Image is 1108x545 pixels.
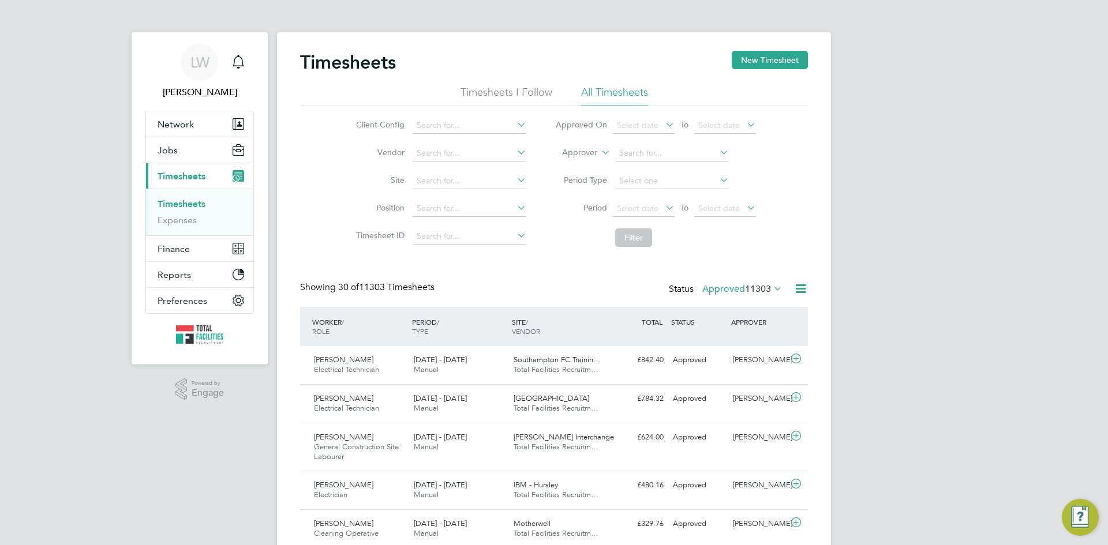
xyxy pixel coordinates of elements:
span: Total Facilities Recruitm… [514,403,598,413]
div: Approved [668,476,728,495]
div: Approved [668,351,728,370]
img: tfrecruitment-logo-retina.png [176,325,223,344]
button: Filter [615,228,652,247]
span: Cleaning Operative [314,528,379,538]
span: Manual [414,490,439,499]
div: WORKER [309,311,409,341]
button: New Timesheet [732,51,808,69]
span: Electrical Technician [314,364,379,374]
div: [PERSON_NAME] [728,389,788,408]
label: Period [555,202,607,213]
span: [PERSON_NAME] [314,393,373,403]
span: General Construction Site Labourer [314,442,399,461]
span: [PERSON_NAME] [314,518,373,528]
div: [PERSON_NAME] [728,428,788,447]
span: Total Facilities Recruitm… [514,364,598,374]
span: Total Facilities Recruitm… [514,442,598,452]
span: [PERSON_NAME] [314,480,373,490]
input: Search for... [413,118,526,134]
span: Electrical Technician [314,403,379,413]
span: Select date [617,203,658,213]
div: £784.32 [608,389,668,408]
label: Approver [545,147,597,159]
span: / [342,317,344,326]
span: Select date [698,120,740,130]
input: Search for... [413,201,526,217]
div: PERIOD [409,311,509,341]
a: Go to home page [145,325,254,344]
label: Client Config [353,119,405,130]
span: [DATE] - [DATE] [414,518,467,528]
label: Timesheet ID [353,230,405,240]
span: [PERSON_NAME] [314,355,373,364]
span: TYPE [412,326,428,336]
span: Manual [414,403,439,413]
span: [PERSON_NAME] Interchange [514,432,614,442]
div: £842.40 [608,351,668,370]
span: Total Facilities Recruitm… [514,490,598,499]
a: Expenses [158,215,197,225]
span: [DATE] - [DATE] [414,393,467,403]
div: STATUS [668,311,728,332]
span: [DATE] - [DATE] [414,480,467,490]
input: Search for... [413,228,526,245]
a: Timesheets [158,198,205,209]
button: Timesheets [146,163,253,189]
span: Timesheets [158,171,205,182]
div: SITE [509,311,609,341]
span: LW [190,55,209,70]
label: Approved [702,283,783,295]
span: Reports [158,269,191,280]
button: Preferences [146,288,253,313]
label: Vendor [353,147,405,157]
span: 11303 [745,283,771,295]
div: £480.16 [608,476,668,495]
div: Status [669,281,785,298]
nav: Main navigation [132,32,268,364]
span: Electrician [314,490,347,499]
input: Search for... [413,145,526,161]
label: Site [353,175,405,185]
label: Approved On [555,119,607,130]
span: Manual [414,442,439,452]
button: Finance [146,236,253,261]
div: [PERSON_NAME] [728,351,788,370]
button: Reports [146,262,253,287]
span: VENDOR [512,326,540,336]
button: Jobs [146,137,253,163]
span: [PERSON_NAME] [314,432,373,442]
div: Approved [668,514,728,533]
input: Search for... [413,173,526,189]
span: 30 of [338,281,359,293]
span: Select date [617,120,658,130]
div: Showing [300,281,437,294]
span: Manual [414,364,439,374]
span: [GEOGRAPHIC_DATA] [514,393,589,403]
span: / [437,317,439,326]
span: [DATE] - [DATE] [414,355,467,364]
li: Timesheets I Follow [461,85,552,106]
button: Engage Resource Center [1062,499,1099,536]
div: £624.00 [608,428,668,447]
span: Louise Walsh [145,85,254,99]
span: / [526,317,528,326]
span: Motherwell [514,518,551,528]
span: ROLE [312,326,330,336]
a: Powered byEngage [175,378,224,400]
li: All Timesheets [581,85,648,106]
span: Select date [698,203,740,213]
span: Manual [414,528,439,538]
a: LW[PERSON_NAME] [145,44,254,99]
span: [DATE] - [DATE] [414,432,467,442]
span: Network [158,119,194,130]
span: Preferences [158,295,207,306]
span: To [677,117,692,132]
span: IBM - Hursley [514,480,558,490]
span: Engage [192,388,224,398]
div: Approved [668,428,728,447]
div: Approved [668,389,728,408]
div: £329.76 [608,514,668,533]
label: Period Type [555,175,607,185]
span: Southampton FC Trainin… [514,355,601,364]
div: [PERSON_NAME] [728,514,788,533]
